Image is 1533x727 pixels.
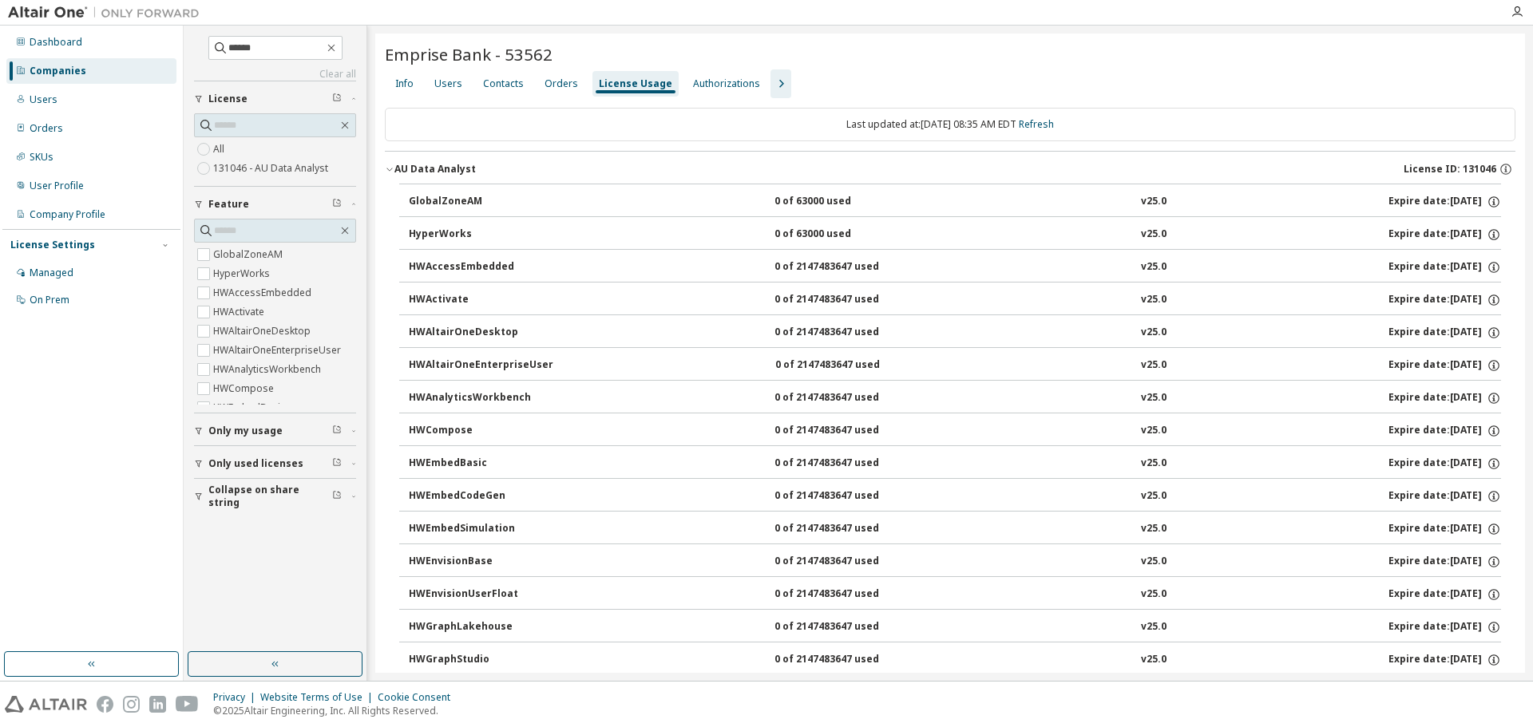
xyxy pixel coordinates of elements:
[434,77,462,90] div: Users
[545,77,578,90] div: Orders
[194,413,356,448] button: Only my usage
[1388,293,1501,307] div: Expire date: [DATE]
[1388,522,1501,536] div: Expire date: [DATE]
[213,140,228,159] label: All
[208,484,332,509] span: Collapse on share string
[30,122,63,135] div: Orders
[385,108,1515,141] div: Last updated at: [DATE] 08:35 AM EDT
[1388,587,1501,602] div: Expire date: [DATE]
[774,587,918,602] div: 0 of 2147483647 used
[194,187,356,222] button: Feature
[775,358,919,373] div: 0 of 2147483647 used
[1388,620,1501,634] div: Expire date: [DATE]
[409,577,1501,612] button: HWEnvisionUserFloat0 of 2147483647 usedv25.0Expire date:[DATE]
[332,490,342,503] span: Clear filter
[409,250,1501,285] button: HWAccessEmbedded0 of 2147483647 usedv25.0Expire date:[DATE]
[774,620,918,634] div: 0 of 2147483647 used
[1388,391,1501,405] div: Expire date: [DATE]
[213,283,315,302] label: HWAccessEmbedded
[693,77,760,90] div: Authorizations
[774,456,918,471] div: 0 of 2147483647 used
[409,653,553,667] div: HWGraphStudio
[213,691,260,704] div: Privacy
[213,302,267,322] label: HWActivate
[378,691,460,704] div: Cookie Consent
[1388,195,1501,209] div: Expire date: [DATE]
[1141,489,1167,504] div: v25.0
[1141,587,1167,602] div: v25.0
[208,93,248,105] span: License
[409,424,553,438] div: HWCompose
[409,512,1501,547] button: HWEmbedSimulation0 of 2147483647 usedv25.0Expire date:[DATE]
[1388,653,1501,667] div: Expire date: [DATE]
[774,555,918,569] div: 0 of 2147483647 used
[409,260,553,275] div: HWAccessEmbedded
[409,446,1501,481] button: HWEmbedBasic0 of 2147483647 usedv25.0Expire date:[DATE]
[1388,489,1501,504] div: Expire date: [DATE]
[774,293,918,307] div: 0 of 2147483647 used
[1019,117,1054,131] a: Refresh
[409,391,553,405] div: HWAnalyticsWorkbench
[30,65,86,77] div: Companies
[1404,163,1496,176] span: License ID: 131046
[1388,555,1501,569] div: Expire date: [DATE]
[409,587,553,602] div: HWEnvisionUserFloat
[409,184,1501,219] button: GlobalZoneAM0 of 63000 usedv25.0Expire date:[DATE]
[10,239,95,251] div: License Settings
[1388,424,1501,438] div: Expire date: [DATE]
[409,620,553,634] div: HWGraphLakehouse
[97,696,113,713] img: facebook.svg
[30,208,105,221] div: Company Profile
[213,398,288,417] label: HWEmbedBasic
[409,283,1501,318] button: HWActivate0 of 2147483647 usedv25.0Expire date:[DATE]
[409,479,1501,514] button: HWEmbedCodeGen0 of 2147483647 usedv25.0Expire date:[DATE]
[395,77,414,90] div: Info
[194,479,356,514] button: Collapse on share string
[409,413,1501,448] button: HWCompose0 of 2147483647 usedv25.0Expire date:[DATE]
[1388,260,1501,275] div: Expire date: [DATE]
[1141,456,1167,471] div: v25.0
[409,522,553,536] div: HWEmbedSimulation
[332,198,342,211] span: Clear filter
[30,180,84,192] div: User Profile
[149,696,166,713] img: linkedin.svg
[30,93,57,106] div: Users
[1388,456,1501,471] div: Expire date: [DATE]
[774,195,918,209] div: 0 of 63000 used
[5,696,87,713] img: altair_logo.svg
[1141,522,1167,536] div: v25.0
[194,446,356,481] button: Only used licenses
[1141,555,1167,569] div: v25.0
[260,691,378,704] div: Website Terms of Use
[409,642,1501,678] button: HWGraphStudio0 of 2147483647 usedv25.0Expire date:[DATE]
[409,293,553,307] div: HWActivate
[774,326,918,340] div: 0 of 2147483647 used
[409,610,1501,645] button: HWGraphLakehouse0 of 2147483647 usedv25.0Expire date:[DATE]
[409,381,1501,416] button: HWAnalyticsWorkbench0 of 2147483647 usedv25.0Expire date:[DATE]
[409,555,553,569] div: HWEnvisionBase
[774,260,918,275] div: 0 of 2147483647 used
[409,326,553,340] div: HWAltairOneDesktop
[208,457,303,470] span: Only used licenses
[774,227,918,242] div: 0 of 63000 used
[599,77,672,90] div: License Usage
[385,152,1515,187] button: AU Data AnalystLicense ID: 131046
[213,379,277,398] label: HWCompose
[774,653,918,667] div: 0 of 2147483647 used
[30,267,73,279] div: Managed
[1388,227,1501,242] div: Expire date: [DATE]
[1141,391,1167,405] div: v25.0
[1141,326,1167,340] div: v25.0
[774,391,918,405] div: 0 of 2147483647 used
[332,425,342,437] span: Clear filter
[409,358,553,373] div: HWAltairOneEnterpriseUser
[774,489,918,504] div: 0 of 2147483647 used
[409,195,553,209] div: GlobalZoneAM
[213,360,324,379] label: HWAnalyticsWorkbench
[213,264,273,283] label: HyperWorks
[409,227,553,242] div: HyperWorks
[208,425,283,437] span: Only my usage
[30,294,69,306] div: On Prem
[1141,620,1167,634] div: v25.0
[1141,227,1167,242] div: v25.0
